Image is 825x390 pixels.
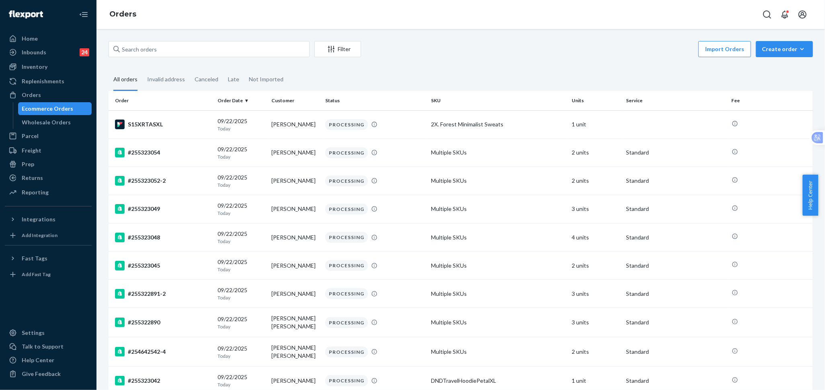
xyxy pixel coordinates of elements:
[218,210,265,217] p: Today
[22,174,43,182] div: Returns
[22,105,74,113] div: Ecommerce Orders
[228,69,239,90] div: Late
[5,158,92,171] a: Prep
[218,381,265,388] p: Today
[22,329,45,337] div: Settings
[22,343,64,351] div: Talk to Support
[325,119,368,130] div: PROCESSING
[18,116,92,129] a: Wholesale Orders
[325,288,368,299] div: PROCESSING
[22,118,71,126] div: Wholesale Orders
[268,337,322,367] td: [PERSON_NAME] [PERSON_NAME]
[76,6,92,23] button: Close Navigation
[428,91,568,110] th: SKU
[115,261,211,270] div: #255323045
[115,289,211,299] div: #255322891-2
[218,182,265,188] p: Today
[5,367,92,380] button: Give Feedback
[147,69,185,90] div: Invalid address
[729,91,813,110] th: Fee
[5,229,92,242] a: Add Integration
[5,60,92,73] a: Inventory
[428,167,568,195] td: Multiple SKUs
[569,167,623,195] td: 2 units
[314,41,361,57] button: Filter
[626,233,725,241] p: Standard
[115,204,211,214] div: #255323049
[115,148,211,157] div: #255323054
[5,186,92,199] a: Reporting
[569,138,623,167] td: 2 units
[9,10,43,19] img: Flexport logo
[777,6,793,23] button: Open notifications
[268,280,322,308] td: [PERSON_NAME]
[218,145,265,160] div: 09/22/2025
[325,232,368,243] div: PROCESSING
[268,195,322,223] td: [PERSON_NAME]
[115,120,211,129] div: S15XRTASXL
[22,160,34,168] div: Prep
[268,167,322,195] td: [PERSON_NAME]
[214,91,268,110] th: Order Date
[325,147,368,158] div: PROCESSING
[623,91,729,110] th: Service
[218,258,265,273] div: 09/22/2025
[5,171,92,184] a: Returns
[218,266,265,273] p: Today
[115,347,211,357] div: #254642542-4
[428,195,568,223] td: Multiple SKUs
[431,377,565,385] div: DNDTravelHoodiePetalXL
[268,223,322,252] td: [PERSON_NAME]
[22,147,41,155] div: Freight
[5,252,92,265] button: Fast Tags
[5,340,92,353] button: Talk to Support
[218,238,265,245] p: Today
[626,177,725,185] p: Standard
[218,286,265,301] div: 09/22/2025
[325,204,368,215] div: PROCESSING
[325,375,368,386] div: PROCESSING
[218,173,265,188] div: 09/22/2025
[325,317,368,328] div: PROCESSING
[22,254,47,262] div: Fast Tags
[5,75,92,88] a: Replenishments
[626,318,725,326] p: Standard
[626,290,725,298] p: Standard
[428,308,568,337] td: Multiple SKUs
[5,213,92,226] button: Integrations
[5,89,92,101] a: Orders
[698,41,751,57] button: Import Orders
[794,6,811,23] button: Open account menu
[428,337,568,367] td: Multiple SKUs
[115,318,211,327] div: #255322890
[22,370,61,378] div: Give Feedback
[218,315,265,330] div: 09/22/2025
[22,91,41,99] div: Orders
[113,69,137,91] div: All orders
[762,45,807,53] div: Create order
[115,233,211,242] div: #255323048
[626,377,725,385] p: Standard
[428,138,568,167] td: Multiple SKUs
[18,102,92,115] a: Ecommerce Orders
[428,280,568,308] td: Multiple SKUs
[109,41,310,57] input: Search orders
[22,232,57,239] div: Add Integration
[756,41,813,57] button: Create order
[5,32,92,45] a: Home
[218,125,265,132] p: Today
[22,188,49,196] div: Reporting
[218,230,265,245] div: 09/22/2025
[802,175,818,216] button: Help Center
[218,294,265,301] p: Today
[5,144,92,157] a: Freight
[325,175,368,186] div: PROCESSING
[322,91,428,110] th: Status
[5,326,92,339] a: Settings
[268,110,322,138] td: [PERSON_NAME]
[5,354,92,367] a: Help Center
[325,260,368,271] div: PROCESSING
[218,373,265,388] div: 09/22/2025
[22,63,47,71] div: Inventory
